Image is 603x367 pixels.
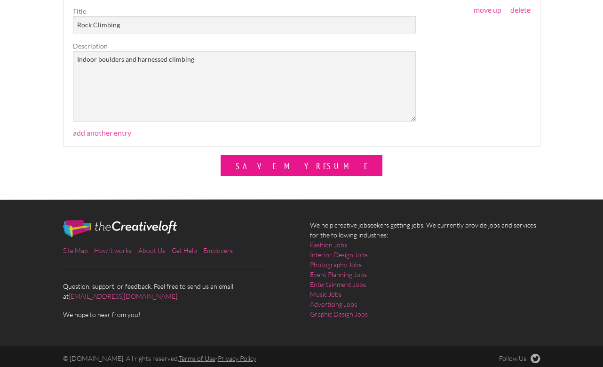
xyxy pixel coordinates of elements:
div: © [DOMAIN_NAME]. All rights reserved. - [55,354,425,363]
label: Title [73,6,416,16]
textarea: Description [73,51,416,122]
a: add another entry [73,128,131,137]
a: Employers [203,246,233,254]
a: Get Help [172,246,197,254]
a: Music Jobs [310,289,341,299]
a: How it works [94,246,132,254]
a: Advertising Jobs [310,299,357,309]
a: Graphic Design Jobs [310,309,368,319]
button: Save My Resume [221,155,382,176]
a: Photography Jobs [310,260,362,269]
a: move up [474,5,501,14]
div: We help creative jobseekers getting jobs. We currently provide jobs and services for the followin... [301,220,548,326]
span: We hope to hear from you! [63,310,294,319]
a: Event Planning Jobs [310,269,367,279]
input: Organization [73,16,416,33]
a: Privacy Policy [218,354,256,362]
a: Terms of Use [179,354,215,362]
label: Description [73,41,416,51]
a: Interior Design Jobs [310,250,368,260]
a: Fashion Jobs [310,240,347,250]
a: Entertainment Jobs [310,279,366,289]
img: The Creative Loft [63,220,177,237]
a: [EMAIL_ADDRESS][DOMAIN_NAME] [69,292,177,300]
div: Question, support, or feedback. Feel free to send us an email at [55,220,301,319]
a: delete [510,5,531,14]
a: Follow Us [499,354,540,363]
a: Site Map [63,246,87,254]
a: About Us [138,246,165,254]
